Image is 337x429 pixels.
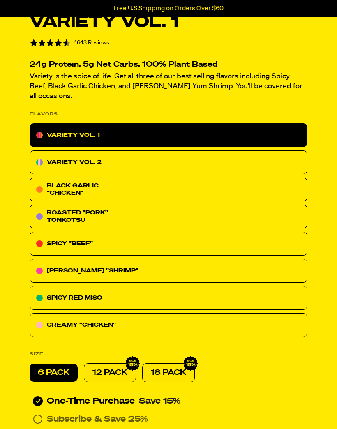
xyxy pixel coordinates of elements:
[47,414,148,424] p: Subscribe & Save 25%
[36,268,43,274] img: 0be15cd5-tom-youm-shrimp.svg
[47,183,99,196] span: BLACK GARLIC "CHICKEN"
[36,240,43,247] img: 7abd0c97-spicy-beef.svg
[36,132,43,138] img: icon-variety-vol-1.svg
[142,363,195,382] div: 18 PACK
[30,364,78,382] div: 6 PACK
[30,286,307,310] div: SPICY RED MISO
[47,239,93,249] p: SPICY "BEEF"
[30,150,307,174] div: VARIETY VOL. 2
[36,186,43,193] img: icon-black-garlic-chicken.svg
[30,62,307,67] p: 24g Protein, 5g Net Carbs, 100% Plant Based
[30,259,307,283] div: [PERSON_NAME] "SHRIMP"
[30,73,302,100] span: Variety is the spice of life. Get all three of our best selling flavors including Spicy Beef, Bla...
[74,40,109,46] span: 4643 Reviews
[151,368,186,378] p: 18 PACK
[47,266,138,276] p: [PERSON_NAME] "SHRIMP"
[30,109,58,119] p: FLAVORS
[36,159,43,166] img: icon-variety-vol2.svg
[30,313,307,337] div: CREAMY "CHICKEN"
[30,349,44,359] p: SIZE
[36,213,43,220] img: 57ed4456-roasted-pork-tonkotsu.svg
[30,123,307,147] div: VARIETY VOL. 1
[47,210,108,223] span: ROASTED "PORK" TONKOTSU
[47,157,102,167] p: VARIETY VOL. 2
[36,295,43,301] img: fc2c7a02-spicy-red-miso.svg
[47,293,102,303] p: SPICY RED MISO
[113,5,224,12] p: Free U.S Shipping on Orders Over $60
[36,322,43,328] img: c10dfa8e-creamy-chicken.svg
[30,178,307,201] div: BLACK GARLIC "CHICKEN"
[30,232,307,256] div: SPICY "BEEF"
[30,13,179,32] p: Variety Vol. 1
[47,130,100,140] p: VARIETY VOL. 1
[47,396,135,406] span: One-Time Purchase
[38,368,69,378] p: 6 PACK
[30,205,307,228] div: ROASTED "PORK" TONKOTSU
[47,320,116,330] p: CREAMY "CHICKEN"
[92,368,127,378] p: 12 PACK
[139,397,181,405] span: Save 15%
[84,363,136,382] div: 12 PACK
